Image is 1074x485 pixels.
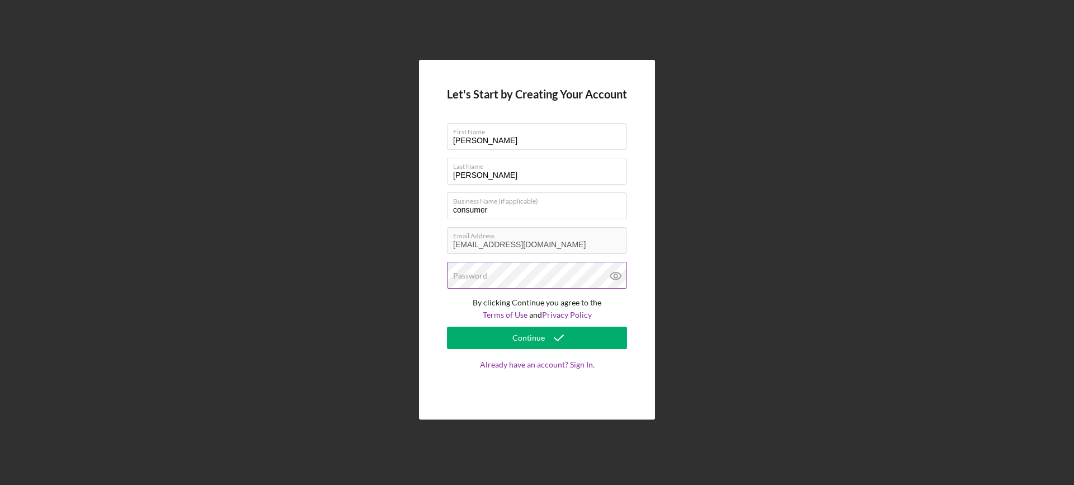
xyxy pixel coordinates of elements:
[453,193,626,205] label: Business Name (if applicable)
[447,360,627,392] a: Already have an account? Sign In.
[447,296,627,322] p: By clicking Continue you agree to the and
[453,271,487,280] label: Password
[453,158,626,171] label: Last Name
[453,124,626,136] label: First Name
[447,88,627,101] h4: Let's Start by Creating Your Account
[512,327,545,349] div: Continue
[453,228,626,240] label: Email Address
[447,327,627,349] button: Continue
[542,310,592,319] a: Privacy Policy
[483,310,527,319] a: Terms of Use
